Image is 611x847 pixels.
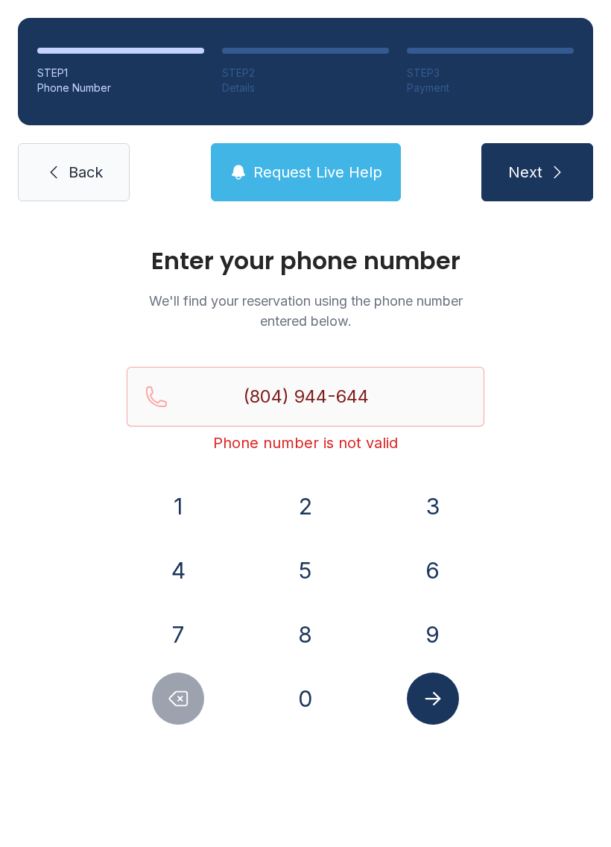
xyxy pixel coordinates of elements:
h1: Enter your phone number [127,249,484,273]
span: Back [69,162,103,183]
p: We'll find your reservation using the phone number entered below. [127,291,484,331]
button: 7 [152,608,204,661]
button: 9 [407,608,459,661]
button: 3 [407,480,459,532]
button: 2 [279,480,332,532]
div: Phone Number [37,81,204,95]
div: STEP 1 [37,66,204,81]
button: 1 [152,480,204,532]
span: Request Live Help [253,162,382,183]
button: 6 [407,544,459,596]
span: Next [508,162,542,183]
div: STEP 3 [407,66,574,81]
button: 0 [279,673,332,725]
div: STEP 2 [222,66,389,81]
button: 5 [279,544,332,596]
div: Details [222,81,389,95]
button: Submit lookup form [407,673,459,725]
div: Payment [407,81,574,95]
div: Phone number is not valid [127,432,484,453]
button: 8 [279,608,332,661]
input: Reservation phone number [127,367,484,426]
button: Delete number [152,673,204,725]
button: 4 [152,544,204,596]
